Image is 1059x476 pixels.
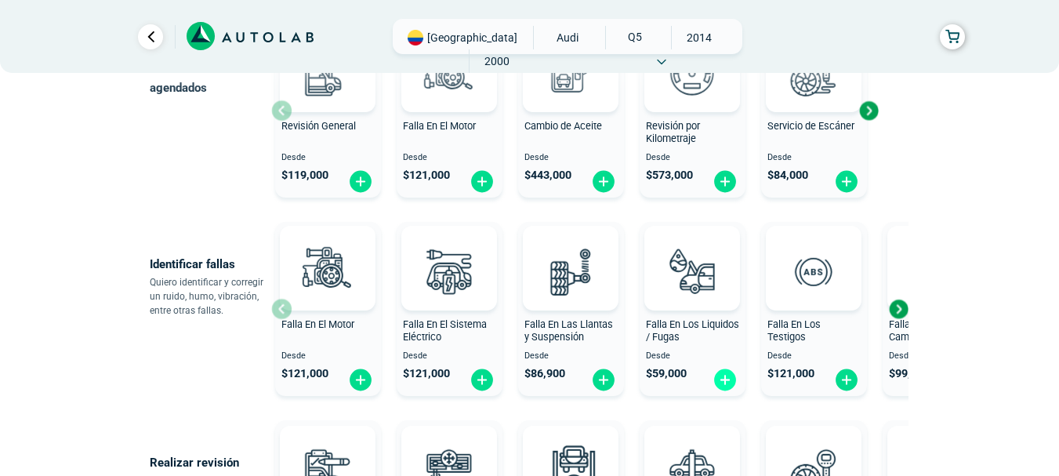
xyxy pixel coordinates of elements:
[275,222,381,396] button: Falla En El Motor Desde $121,000
[281,318,354,330] span: Falla En El Motor
[606,26,662,48] span: Q5
[646,367,687,380] span: $ 59,000
[547,429,594,476] img: AD0BCuuxAAAAAElFTkSuQmCC
[427,30,517,45] span: [GEOGRAPHIC_DATA]
[591,169,616,194] img: fi_plus-circle2.svg
[790,429,837,476] img: AD0BCuuxAAAAAElFTkSuQmCC
[669,229,716,276] img: AD0BCuuxAAAAAElFTkSuQmCC
[591,368,616,392] img: fi_plus-circle2.svg
[524,169,571,182] span: $ 443,000
[887,297,910,321] div: Next slide
[415,38,484,107] img: diagnostic_engine-v3.svg
[281,367,328,380] span: $ 121,000
[640,222,745,396] button: Falla En Los Liquidos / Fugas Desde $59,000
[397,222,502,396] button: Falla En El Sistema Eléctrico Desde $121,000
[415,237,484,306] img: diagnostic_bombilla-v3.svg
[713,368,738,392] img: fi_plus-circle2.svg
[646,169,693,182] span: $ 573,000
[293,38,362,107] img: revision_general-v3.svg
[646,318,739,343] span: Falla En Los Liquidos / Fugas
[304,229,351,276] img: AD0BCuuxAAAAAElFTkSuQmCC
[403,153,496,163] span: Desde
[779,237,848,306] img: diagnostic_diagnostic_abs-v3.svg
[834,368,859,392] img: fi_plus-circle2.svg
[138,24,163,49] a: Ir al paso anterior
[669,429,716,476] img: AD0BCuuxAAAAAElFTkSuQmCC
[767,169,808,182] span: $ 84,000
[348,169,373,194] img: fi_plus-circle2.svg
[901,237,970,306] img: diagnostic_caja-de-cambios-v3.svg
[767,367,814,380] span: $ 121,000
[658,38,727,107] img: revision_por_kilometraje-v3.svg
[646,153,739,163] span: Desde
[857,99,880,122] div: Next slide
[889,318,972,343] span: Falla En La Caja de Cambio
[150,452,271,474] p: Realizar revisión
[150,55,271,99] p: Los servicios más agendados
[524,153,618,163] span: Desde
[348,368,373,392] img: fi_plus-circle2.svg
[540,26,596,49] span: AUDI
[547,229,594,276] img: AD0BCuuxAAAAAElFTkSuQmCC
[646,120,700,145] span: Revisión por Kilometraje
[658,237,727,306] img: diagnostic_gota-de-sangre-v3.svg
[150,253,271,275] p: Identificar fallas
[536,237,605,306] img: diagnostic_suspension-v3.svg
[403,318,487,343] span: Falla En El Sistema Eléctrico
[524,318,613,343] span: Falla En Las Llantas y Suspensión
[150,275,271,318] p: Quiero identificar y corregir un ruido, humo, vibración, entre otras fallas.
[470,49,525,73] span: 2000
[281,120,356,132] span: Revisión General
[779,38,848,107] img: escaner-v3.svg
[293,237,362,306] img: diagnostic_engine-v3.svg
[304,429,351,476] img: AD0BCuuxAAAAAElFTkSuQmCC
[790,229,837,276] img: AD0BCuuxAAAAAElFTkSuQmCC
[767,318,821,343] span: Falla En Los Testigos
[761,222,867,396] button: Falla En Los Testigos Desde $121,000
[767,120,854,132] span: Servicio de Escáner
[524,120,602,132] span: Cambio de Aceite
[470,368,495,392] img: fi_plus-circle2.svg
[883,222,988,396] button: Falla En La Caja de Cambio Desde $99,000
[403,351,496,362] span: Desde
[426,229,473,276] img: AD0BCuuxAAAAAElFTkSuQmCC
[518,24,624,198] button: Cambio de Aceite Desde $443,000
[470,169,495,194] img: fi_plus-circle2.svg
[275,24,381,198] button: Revisión General Desde $119,000
[281,153,375,163] span: Desde
[403,169,450,182] span: $ 121,000
[536,38,605,107] img: cambio_de_aceite-v3.svg
[281,169,328,182] span: $ 119,000
[397,24,502,198] button: Falla En El Motor Desde $121,000
[834,169,859,194] img: fi_plus-circle2.svg
[518,222,624,396] button: Falla En Las Llantas y Suspensión Desde $86,900
[426,429,473,476] img: AD0BCuuxAAAAAElFTkSuQmCC
[646,351,739,362] span: Desde
[761,24,867,198] button: Servicio de Escáner Desde $84,000
[767,351,861,362] span: Desde
[889,367,930,380] span: $ 99,000
[403,367,450,380] span: $ 121,000
[281,351,375,362] span: Desde
[403,120,476,132] span: Falla En El Motor
[640,24,745,198] button: Revisión por Kilometraje Desde $573,000
[672,26,727,49] span: 2014
[713,169,738,194] img: fi_plus-circle2.svg
[889,351,982,362] span: Desde
[408,30,423,45] img: Flag of COLOMBIA
[524,367,565,380] span: $ 86,900
[767,153,861,163] span: Desde
[524,351,618,362] span: Desde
